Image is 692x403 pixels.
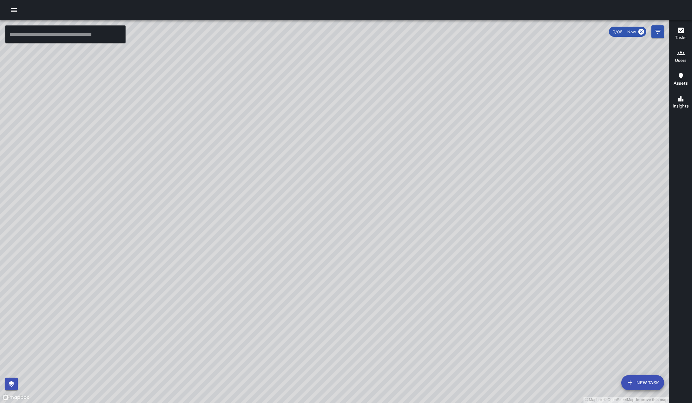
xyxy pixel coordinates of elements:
[675,34,687,41] h6: Tasks
[651,25,664,38] button: Filters
[669,68,692,91] button: Assets
[621,375,664,390] button: New Task
[675,57,687,64] h6: Users
[609,29,640,35] span: 9/08 — Now
[609,27,646,37] div: 9/08 — Now
[669,46,692,68] button: Users
[673,103,689,110] h6: Insights
[669,91,692,114] button: Insights
[669,23,692,46] button: Tasks
[674,80,688,87] h6: Assets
